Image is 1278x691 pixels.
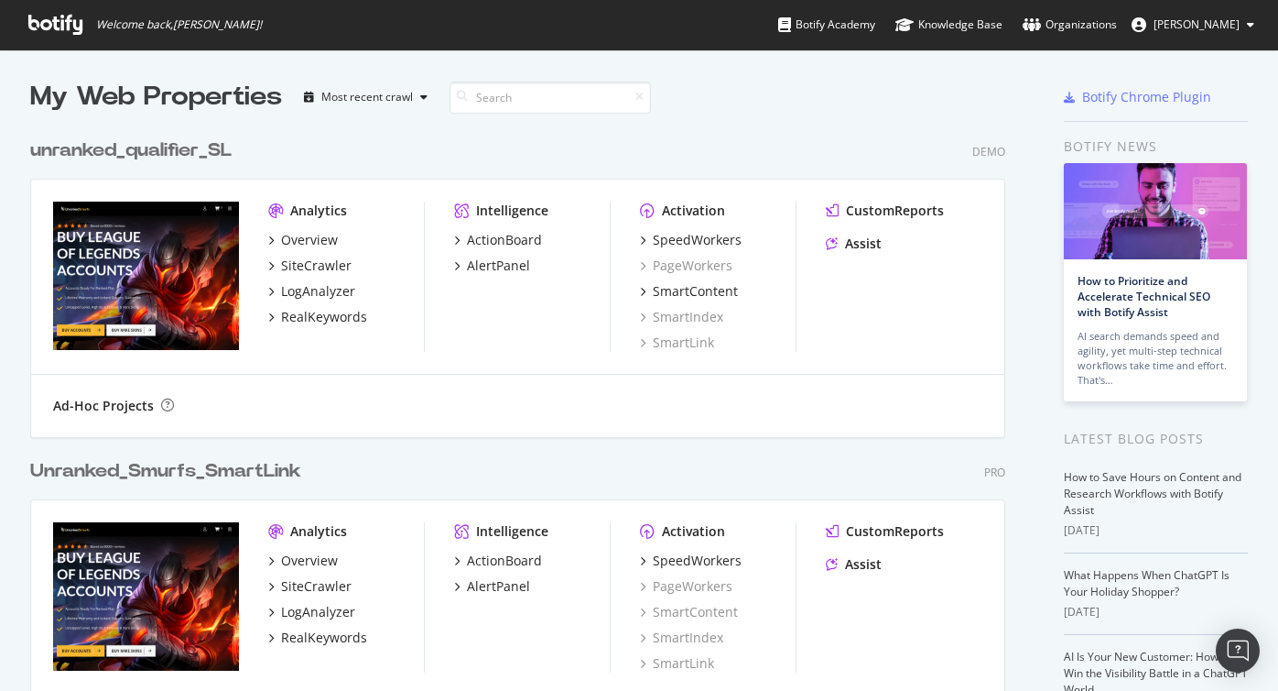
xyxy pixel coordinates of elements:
span: Khlifi Mayssa [1153,16,1240,32]
span: Welcome back, [PERSON_NAME] ! [96,17,262,32]
div: Botify Academy [778,16,875,34]
div: Open Intercom Messenger [1216,629,1260,673]
button: [PERSON_NAME] [1117,10,1269,39]
div: Knowledge Base [895,16,1002,34]
div: Organizations [1023,16,1117,34]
